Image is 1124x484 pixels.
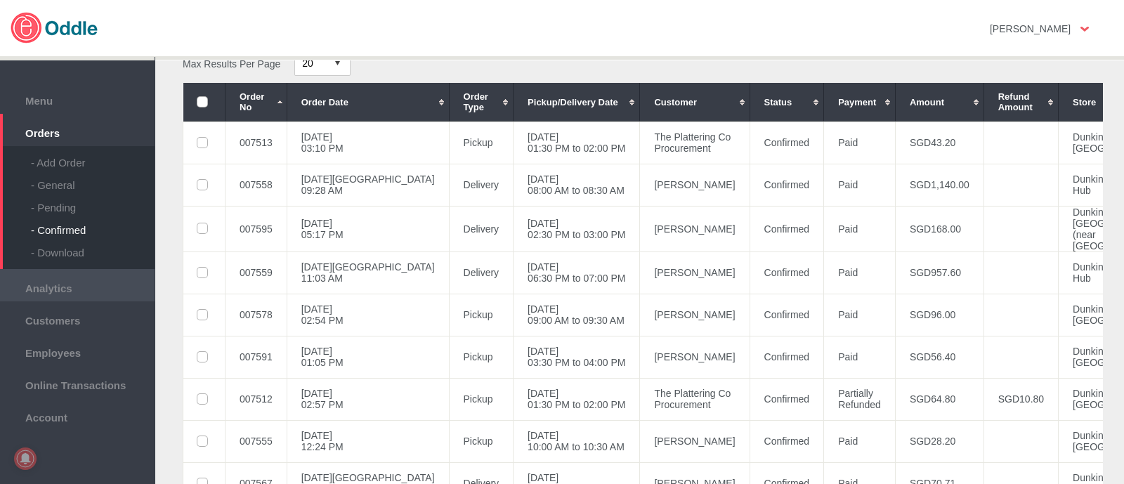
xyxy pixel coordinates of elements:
td: Confirmed [750,122,824,164]
td: [DATE] 02:57 PM [287,378,449,420]
span: Orders [7,124,148,139]
td: Paid [824,294,896,336]
td: Confirmed [750,336,824,378]
td: [DATE] 06:30 PM to 07:00 PM [514,251,640,294]
td: The Plattering Co Procurement [640,378,750,420]
td: Pickup [449,336,514,378]
td: [PERSON_NAME] [640,164,750,206]
span: Analytics [7,279,148,294]
td: Pickup [449,122,514,164]
td: The Plattering Co Procurement [640,122,750,164]
div: - Add Order [31,146,155,169]
td: SGD96.00 [895,294,983,336]
th: Status [750,83,824,122]
td: Paid [824,251,896,294]
td: [DATE] 01:30 PM to 02:00 PM [514,378,640,420]
td: Paid [824,420,896,462]
div: - Download [31,236,155,259]
td: Confirmed [750,420,824,462]
td: Delivery [449,251,514,294]
td: [PERSON_NAME] [640,336,750,378]
td: [DATE] 03:10 PM [287,122,449,164]
td: Confirmed [750,378,824,420]
div: - General [31,169,155,191]
td: [PERSON_NAME] [640,294,750,336]
td: Delivery [449,206,514,251]
td: 007595 [226,206,287,251]
td: Delivery [449,164,514,206]
td: 007578 [226,294,287,336]
td: 007512 [226,378,287,420]
td: SGD168.00 [895,206,983,251]
span: Online Transactions [7,376,148,391]
td: [DATE] 08:00 AM to 08:30 AM [514,164,640,206]
td: Paid [824,164,896,206]
td: Confirmed [750,206,824,251]
span: Max Results Per Page [183,58,280,69]
td: [DATE] 02:30 PM to 03:00 PM [514,206,640,251]
td: [DATE][GEOGRAPHIC_DATA] 11:03 AM [287,251,449,294]
span: Customers [7,311,148,327]
span: Employees [7,344,148,359]
td: 007559 [226,251,287,294]
td: Paid [824,206,896,251]
th: Payment [824,83,896,122]
td: Pickup [449,378,514,420]
td: 007558 [226,164,287,206]
td: Confirmed [750,294,824,336]
td: SGD957.60 [895,251,983,294]
td: Pickup [449,294,514,336]
td: SGD64.80 [895,378,983,420]
td: SGD56.40 [895,336,983,378]
img: user-option-arrow.png [1080,27,1089,32]
th: Amount [895,83,983,122]
div: - Pending [31,191,155,214]
span: Menu [7,91,148,107]
td: [DATE] 05:17 PM [287,206,449,251]
th: Customer [640,83,750,122]
th: Pickup/Delivery Date [514,83,640,122]
td: [PERSON_NAME] [640,206,750,251]
td: [DATE] 01:05 PM [287,336,449,378]
td: [PERSON_NAME] [640,251,750,294]
strong: [PERSON_NAME] [990,23,1071,34]
th: Order Type [449,83,514,122]
td: Confirmed [750,251,824,294]
td: SGD10.80 [983,378,1058,420]
td: SGD1,140.00 [895,164,983,206]
td: [DATE] 10:00 AM to 10:30 AM [514,420,640,462]
td: [DATE] 09:00 AM to 09:30 AM [514,294,640,336]
td: [DATE] 12:24 PM [287,420,449,462]
td: Paid [824,122,896,164]
th: Order No [226,83,287,122]
span: Account [7,408,148,424]
td: Pickup [449,420,514,462]
td: Partially Refunded [824,378,896,420]
td: Confirmed [750,164,824,206]
td: [DATE] 03:30 PM to 04:00 PM [514,336,640,378]
td: 007555 [226,420,287,462]
td: [PERSON_NAME] [640,420,750,462]
th: Refund Amount [983,83,1058,122]
td: SGD28.20 [895,420,983,462]
td: Paid [824,336,896,378]
td: SGD43.20 [895,122,983,164]
td: [DATE] 01:30 PM to 02:00 PM [514,122,640,164]
td: 007513 [226,122,287,164]
td: 007591 [226,336,287,378]
th: Order Date [287,83,449,122]
td: [DATE][GEOGRAPHIC_DATA] 09:28 AM [287,164,449,206]
div: - Confirmed [31,214,155,236]
td: [DATE] 02:54 PM [287,294,449,336]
